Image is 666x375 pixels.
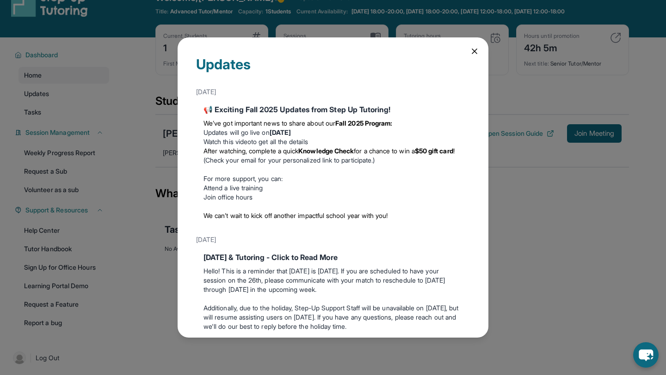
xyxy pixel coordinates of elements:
[203,137,462,146] li: to get all the details
[203,212,388,219] span: We can’t wait to kick off another impactful school year with you!
[415,147,453,155] strong: $50 gift card
[633,342,659,368] button: chat-button
[203,104,462,115] div: 📢 Exciting Fall 2025 Updates from Step Up Tutoring!
[203,138,251,145] a: Watch this video
[203,193,253,201] a: Join office hours
[203,303,462,331] p: Additionally, due to the holiday, Step-Up Support Staff will be unavailable on [DATE], but will r...
[354,147,414,155] span: for a chance to win a
[203,266,462,294] p: Hello! This is a reminder that [DATE] is [DATE]. If you are scheduled to have your session on the...
[203,174,462,183] p: For more support, you can:
[203,119,335,127] span: We’ve got important news to share about our
[453,147,455,155] span: !
[203,252,462,263] div: [DATE] & Tutoring - Click to Read More
[196,231,470,248] div: [DATE]
[270,128,291,136] strong: [DATE]
[196,84,470,100] div: [DATE]
[298,147,354,155] strong: Knowledge Check
[335,119,392,127] strong: Fall 2025 Program:
[196,56,470,84] div: Updates
[203,184,263,192] a: Attend a live training
[203,128,462,137] li: Updates will go live on
[203,146,462,165] li: (Check your email for your personalized link to participate.)
[203,147,298,155] span: After watching, complete a quick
